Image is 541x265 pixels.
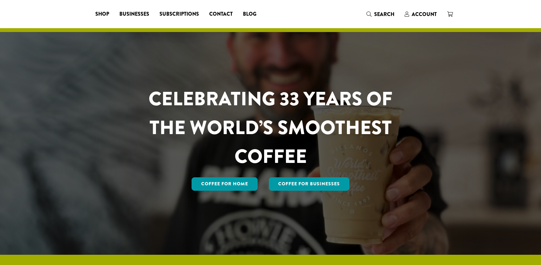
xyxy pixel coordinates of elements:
span: Blog [243,10,256,18]
a: Shop [90,9,114,19]
span: Businesses [119,10,149,18]
span: Shop [95,10,109,18]
span: Search [374,11,394,18]
a: Coffee for Home [192,177,258,191]
h1: CELEBRATING 33 YEARS OF THE WORLD’S SMOOTHEST COFFEE [130,84,411,171]
span: Contact [209,10,233,18]
a: Coffee For Businesses [269,177,350,191]
span: Account [412,11,437,18]
span: Subscriptions [159,10,199,18]
a: Search [361,9,399,20]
